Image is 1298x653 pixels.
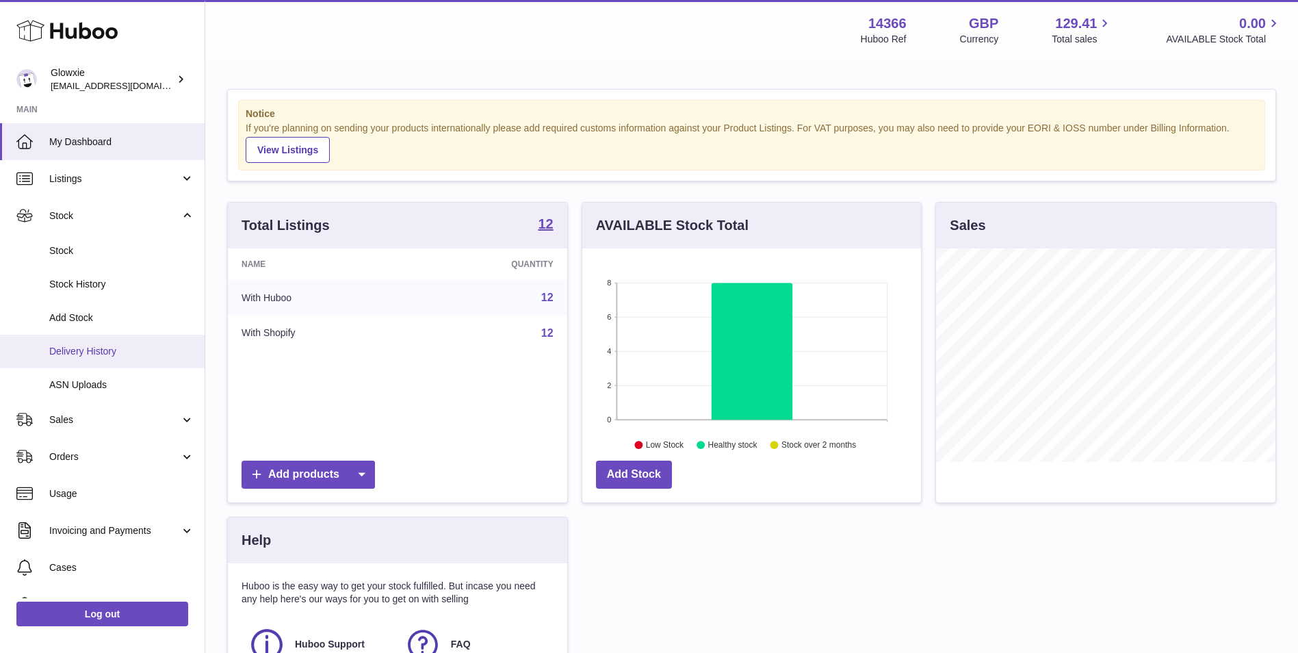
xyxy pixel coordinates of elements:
h3: AVAILABLE Stock Total [596,216,749,235]
span: Orders [49,450,180,463]
a: Add products [242,461,375,489]
span: My Dashboard [49,136,194,149]
td: With Huboo [228,280,411,316]
span: Delivery History [49,345,194,358]
span: Cases [49,561,194,574]
div: Huboo Ref [861,33,907,46]
img: internalAdmin-14366@internal.huboo.com [16,69,37,90]
strong: 12 [538,217,553,231]
text: Low Stock [646,440,684,450]
a: 0.00 AVAILABLE Stock Total [1166,14,1282,46]
a: View Listings [246,137,330,163]
a: Add Stock [596,461,672,489]
a: 129.41 Total sales [1052,14,1113,46]
text: 4 [607,347,611,355]
div: If you're planning on sending your products internationally please add required customs informati... [246,122,1258,163]
th: Name [228,248,411,280]
span: Stock [49,209,180,222]
strong: 14366 [868,14,907,33]
span: Sales [49,413,180,426]
span: Usage [49,487,194,500]
a: 12 [538,217,553,233]
span: Stock [49,244,194,257]
h3: Total Listings [242,216,330,235]
text: 8 [607,279,611,287]
strong: GBP [969,14,998,33]
td: With Shopify [228,316,411,351]
span: Stock History [49,278,194,291]
text: Stock over 2 months [781,440,856,450]
span: Add Stock [49,311,194,324]
span: AVAILABLE Stock Total [1166,33,1282,46]
span: Total sales [1052,33,1113,46]
span: Listings [49,172,180,185]
text: Healthy stock [708,440,757,450]
a: Log out [16,602,188,626]
h3: Help [242,531,271,550]
strong: Notice [246,107,1258,120]
p: Huboo is the easy way to get your stock fulfilled. But incase you need any help here's our ways f... [242,580,554,606]
th: Quantity [411,248,567,280]
span: FAQ [451,638,471,651]
div: Glowxie [51,66,174,92]
div: Currency [960,33,999,46]
span: Huboo Support [295,638,365,651]
span: [EMAIL_ADDRESS][DOMAIN_NAME] [51,80,201,91]
span: 129.41 [1055,14,1097,33]
text: 6 [607,313,611,321]
span: ASN Uploads [49,379,194,392]
a: 12 [541,292,554,303]
h3: Sales [950,216,985,235]
text: 0 [607,415,611,424]
span: 0.00 [1239,14,1266,33]
a: 12 [541,327,554,339]
text: 2 [607,381,611,389]
span: Invoicing and Payments [49,524,180,537]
